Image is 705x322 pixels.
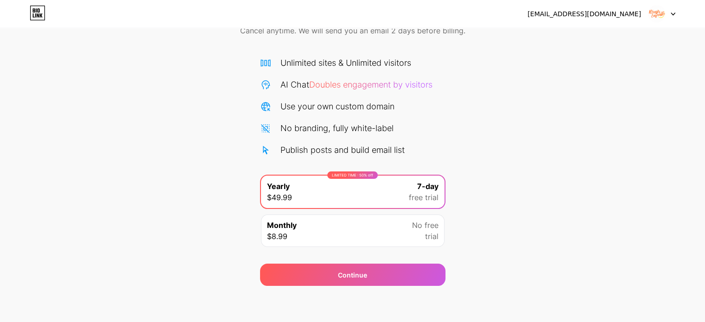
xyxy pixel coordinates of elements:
span: Yearly [267,181,290,192]
span: 7-day [417,181,438,192]
span: No free [412,220,438,231]
span: trial [425,231,438,242]
span: $8.99 [267,231,287,242]
div: Publish posts and build email list [280,144,405,156]
img: reussirensemble [648,5,666,23]
span: $49.99 [267,192,292,203]
div: Use your own custom domain [280,100,394,113]
div: No branding, fully white-label [280,122,394,134]
div: [EMAIL_ADDRESS][DOMAIN_NAME] [527,9,641,19]
div: LIMITED TIME : 50% off [327,171,378,179]
span: free trial [409,192,438,203]
div: Unlimited sites & Unlimited visitors [280,57,411,69]
span: Doubles engagement by visitors [309,80,432,89]
div: Continue [338,270,367,280]
span: Cancel anytime. We will send you an email 2 days before billing. [240,25,465,36]
span: Monthly [267,220,297,231]
div: AI Chat [280,78,432,91]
